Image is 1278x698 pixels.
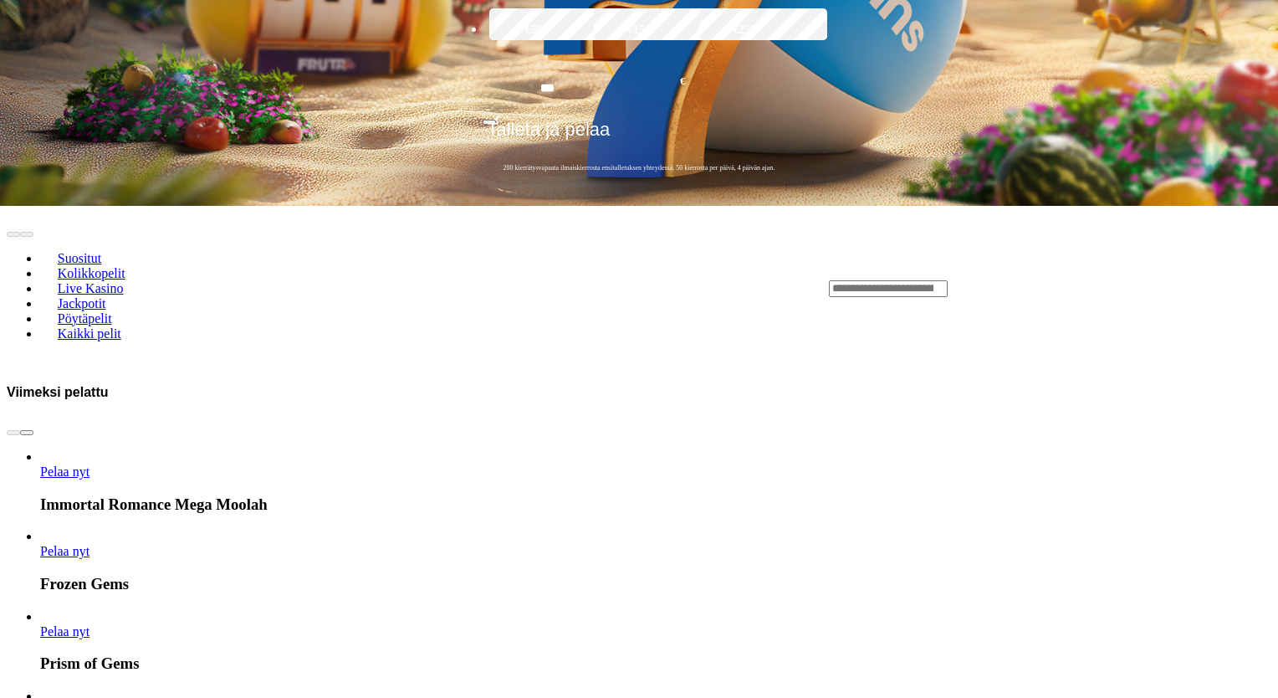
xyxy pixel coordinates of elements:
[485,6,583,54] label: €50
[51,311,119,326] span: Pöytäpelit
[40,624,89,639] span: Pelaa nyt
[40,654,1271,673] h3: Prism of Gems
[7,430,20,435] button: prev slide
[51,266,132,280] span: Kolikkopelit
[40,321,139,346] a: Kaikki pelit
[20,430,33,435] button: next slide
[483,163,796,172] span: 200 kierrätysvapaata ilmaiskierrosta ensitalletuksen yhteydessä. 50 kierrosta per päivä, 4 päivän...
[40,275,141,300] a: Live Kasino
[20,232,33,237] button: next slide
[51,326,128,341] span: Kaikki pelit
[488,119,611,152] span: Talleta ja pelaa
[40,290,123,316] a: Jackpotit
[7,384,109,400] h3: Viimeksi pelattu
[496,114,501,124] span: €
[7,206,1271,370] header: Lobby
[695,6,793,54] label: €250
[829,280,948,297] input: Search
[7,232,20,237] button: prev slide
[40,260,142,285] a: Kolikkopelit
[40,464,89,479] span: Pelaa nyt
[51,281,130,295] span: Live Kasino
[590,6,688,54] label: €150
[7,223,795,355] nav: Lobby
[51,296,113,311] span: Jackpotit
[680,74,685,90] span: €
[40,575,1271,593] h3: Frozen Gems
[40,449,1271,514] article: Immortal Romance Mega Moolah
[483,118,796,153] button: Talleta ja pelaa
[40,245,119,270] a: Suositut
[51,251,108,265] span: Suositut
[40,495,1271,514] h3: Immortal Romance Mega Moolah
[40,464,89,479] a: Immortal Romance Mega Moolah
[40,305,129,331] a: Pöytäpelit
[40,624,89,639] a: Prism of Gems
[40,529,1271,593] article: Frozen Gems
[40,609,1271,674] article: Prism of Gems
[40,544,89,558] span: Pelaa nyt
[40,544,89,558] a: Frozen Gems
